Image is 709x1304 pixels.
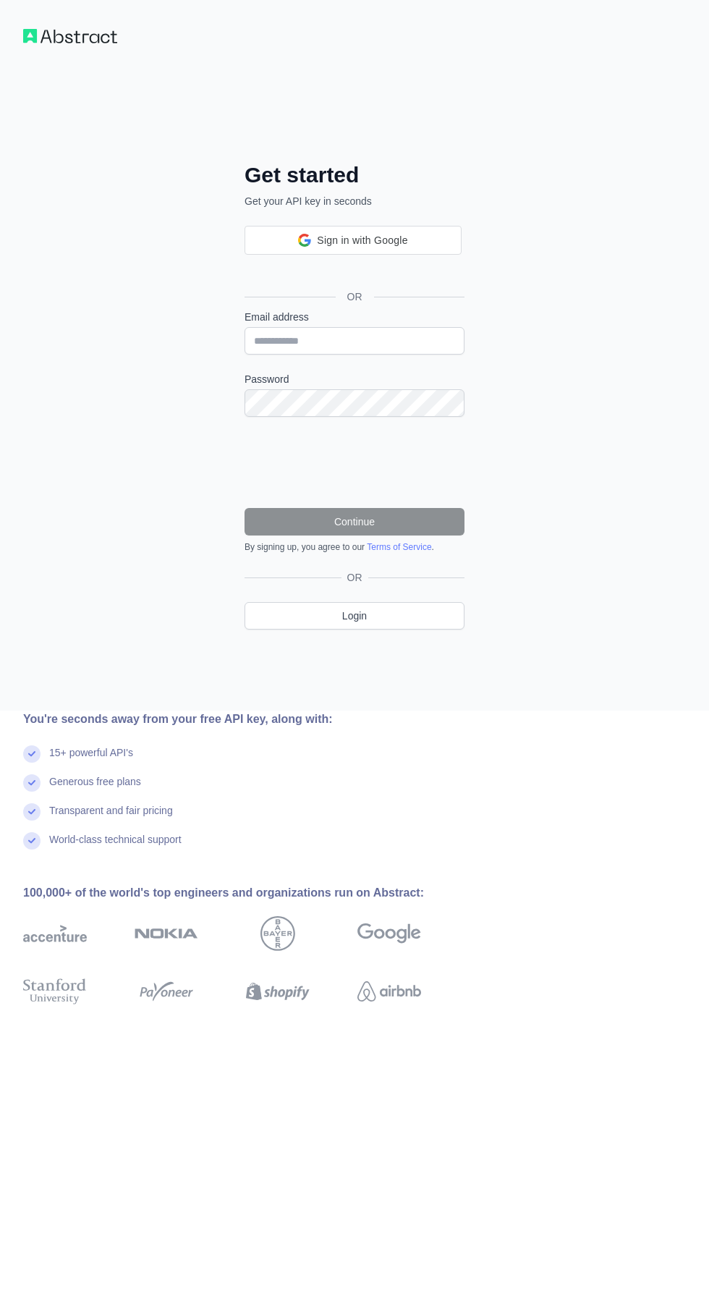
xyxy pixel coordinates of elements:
img: accenture [23,916,87,951]
label: Email address [245,310,464,324]
img: check mark [23,745,41,763]
p: Get your API key in seconds [245,194,464,208]
img: check mark [23,774,41,792]
a: Login [245,602,464,630]
div: By signing up, you agree to our . [245,541,464,553]
img: airbnb [357,975,421,1007]
img: bayer [260,916,295,951]
iframe: reCAPTCHA [245,434,464,491]
img: stanford university [23,975,87,1007]
div: 15+ powerful API's [49,745,133,774]
span: Sign in with Google [317,233,407,248]
img: google [357,916,421,951]
h2: Get started [245,162,464,188]
button: Continue [245,508,464,535]
label: Password [245,372,464,386]
div: World-class technical support [49,832,182,861]
div: You're seconds away from your free API key, along with: [23,711,467,728]
iframe: Sign in with Google Button [237,253,469,285]
div: 100,000+ of the world's top engineers and organizations run on Abstract: [23,884,467,902]
div: Generous free plans [49,774,141,803]
span: OR [341,570,368,585]
img: check mark [23,832,41,850]
img: Workflow [23,29,117,43]
div: Sign in with Google [245,226,462,255]
div: Transparent and fair pricing [49,803,173,832]
img: check mark [23,803,41,821]
img: shopify [246,975,310,1007]
img: payoneer [135,975,198,1007]
a: Terms of Service [367,542,431,552]
img: nokia [135,916,198,951]
span: OR [336,289,374,304]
